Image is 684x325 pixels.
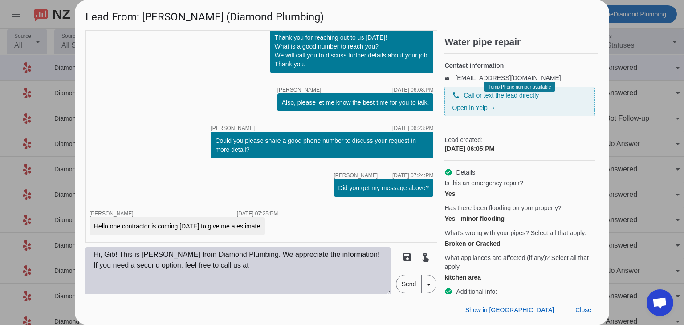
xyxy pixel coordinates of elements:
span: Show in [GEOGRAPHIC_DATA] [465,306,554,313]
div: Broken or Cracked [444,239,595,248]
div: kitchen area [444,273,595,282]
mat-icon: save [402,252,413,262]
span: Send [396,275,422,293]
div: Could you please share a good phone number to discuss your request in more detail?​ [215,136,429,154]
mat-icon: check_circle [444,288,452,296]
span: Additional info: [456,287,497,296]
mat-icon: phone [452,91,460,99]
span: Temp Phone number available [489,85,551,89]
span: Close [575,306,591,313]
div: [DATE] 06:23:PM [392,126,433,131]
a: Open in Yelp → [452,104,495,111]
div: [DATE] 07:24:PM [392,173,433,178]
h2: Water pipe repair [444,37,598,46]
span: Lead created: [444,135,595,144]
div: [DATE] 07:25:PM [237,211,278,216]
button: Show in [GEOGRAPHIC_DATA] [458,302,561,318]
button: Close [568,302,598,318]
div: Also, please let me know the best time for you to talk.​ [282,98,429,107]
div: Yes [444,189,595,198]
div: Hi [PERSON_NAME], Thank you for reaching out to us [DATE]! What is a good number to reach you? We... [275,24,429,69]
span: What appliances are affected (if any)? Select all that apply. [444,253,595,271]
span: Details: [456,168,477,177]
a: [EMAIL_ADDRESS][DOMAIN_NAME] [455,74,561,81]
span: Call or text the lead directly [464,91,539,100]
span: Is this an emergency repair? [444,179,523,187]
span: What's wrong with your pipes? Select all that apply. [444,228,586,237]
div: [DATE] 06:05:PM [444,144,595,153]
div: Yes - minor flooding [444,214,595,223]
h4: Contact information [444,61,595,70]
div: Did you get my message above?​ [338,183,429,192]
mat-icon: arrow_drop_down [423,279,434,290]
mat-icon: email [444,76,455,80]
mat-icon: touch_app [420,252,431,262]
span: [PERSON_NAME] [211,126,255,131]
div: Open chat [647,289,673,316]
span: Has there been flooding on your property? [444,203,561,212]
mat-icon: check_circle [444,168,452,176]
span: [PERSON_NAME] [90,211,134,217]
div: Hello one contractor is coming [DATE] to give me a estimate [94,222,260,231]
span: [PERSON_NAME] [334,173,378,178]
span: [PERSON_NAME] [277,87,322,93]
div: [DATE] 06:08:PM [392,87,433,93]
